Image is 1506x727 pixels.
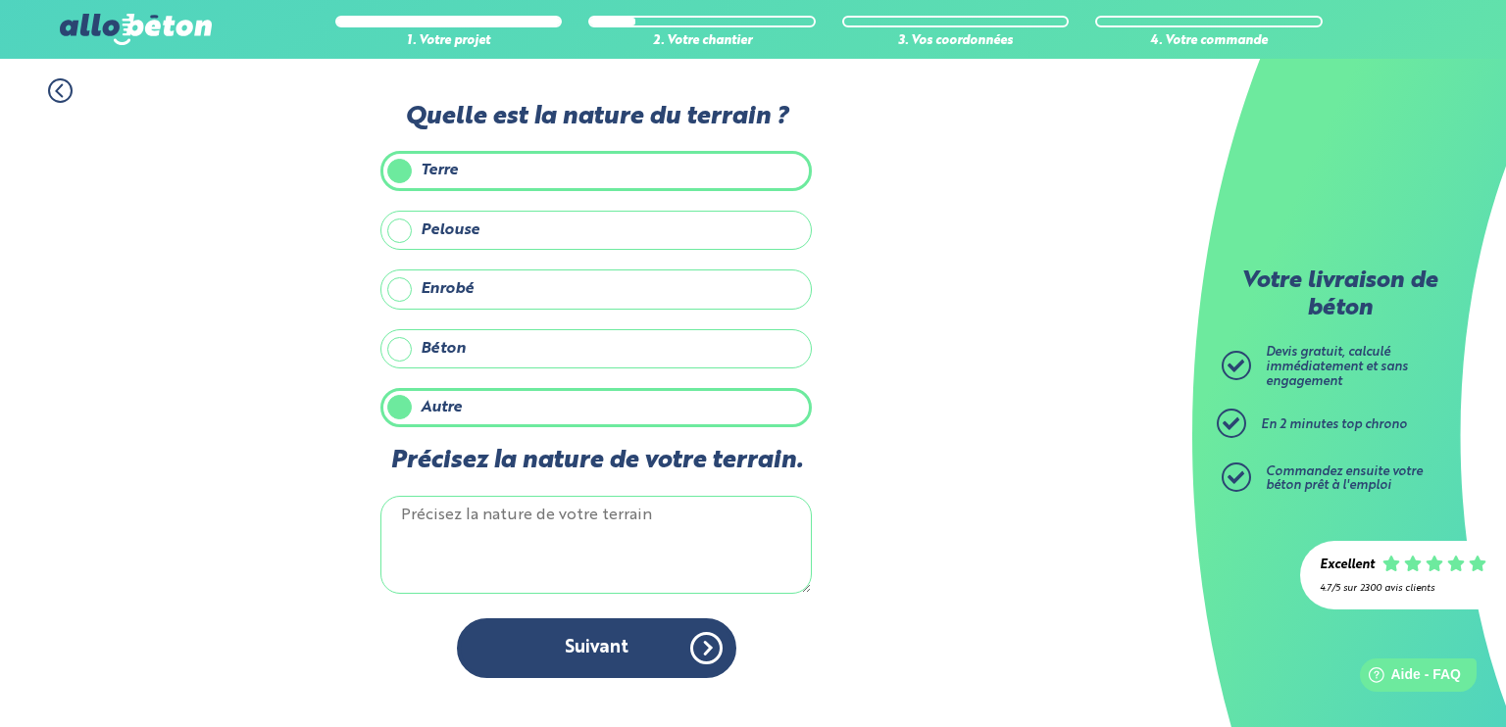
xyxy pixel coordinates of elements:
label: Terre [380,151,812,190]
label: Béton [380,329,812,368]
div: 1. Votre projet [335,34,563,49]
iframe: Help widget launcher [1331,651,1484,705]
img: allobéton [60,14,211,45]
label: Précisez la nature de votre terrain. [380,447,812,475]
label: Enrobé [380,269,812,309]
label: Pelouse [380,211,812,250]
button: Suivant [457,618,736,678]
label: Quelle est la nature du terrain ? [380,103,812,131]
label: Autre [380,388,812,427]
div: 3. Vos coordonnées [842,34,1070,49]
div: 4. Votre commande [1095,34,1323,49]
div: 2. Votre chantier [588,34,816,49]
